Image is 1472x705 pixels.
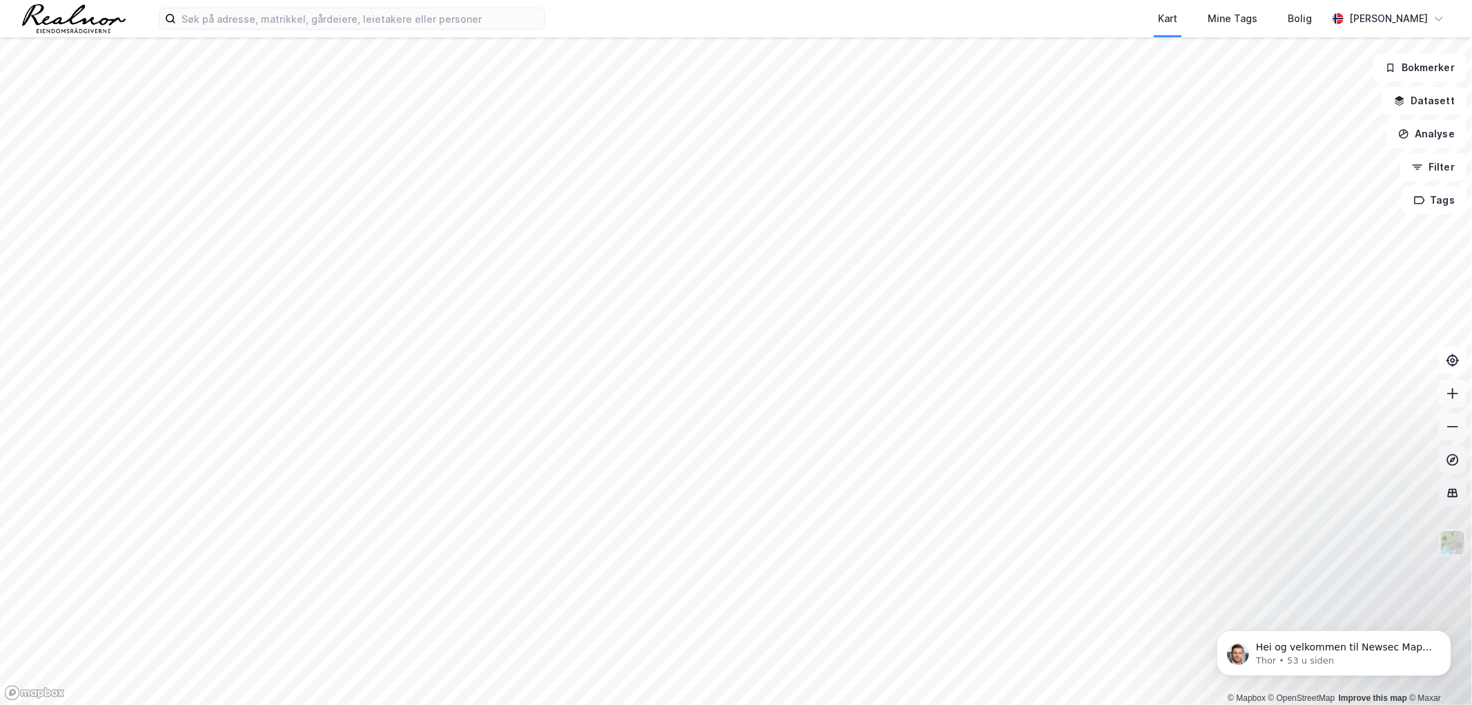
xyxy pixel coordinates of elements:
[1402,186,1466,214] button: Tags
[1208,10,1257,27] div: Mine Tags
[1382,87,1466,115] button: Datasett
[1196,601,1472,698] iframe: Intercom notifications melding
[1400,153,1466,181] button: Filter
[22,4,126,33] img: realnor-logo.934646d98de889bb5806.png
[1268,693,1335,703] a: OpenStreetMap
[1440,530,1466,556] img: Z
[176,8,544,29] input: Søk på adresse, matrikkel, gårdeiere, leietakere eller personer
[1386,120,1466,148] button: Analyse
[1228,693,1266,703] a: Mapbox
[1349,10,1428,27] div: [PERSON_NAME]
[4,685,65,701] a: Mapbox homepage
[1288,10,1312,27] div: Bolig
[1339,693,1407,703] a: Improve this map
[1373,54,1466,81] button: Bokmerker
[1158,10,1177,27] div: Kart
